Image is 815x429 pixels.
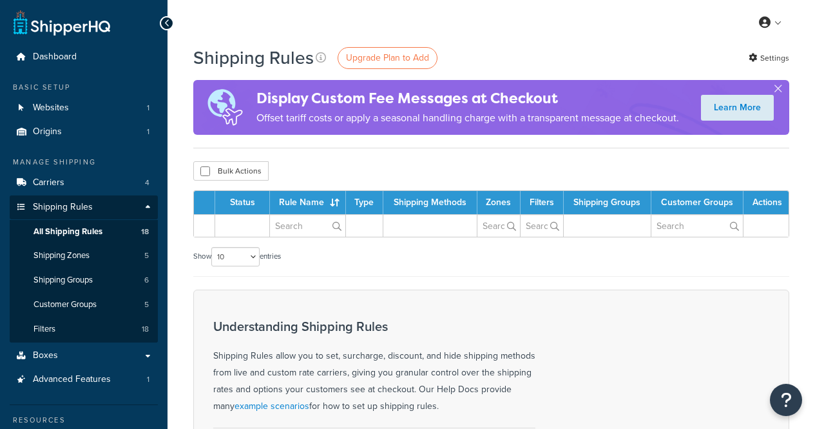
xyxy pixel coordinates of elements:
[770,384,802,416] button: Open Resource Center
[213,319,535,334] h3: Understanding Shipping Rules
[34,299,97,310] span: Customer Groups
[144,299,149,310] span: 5
[33,103,69,114] span: Websites
[270,215,345,237] input: Search
[215,191,270,214] th: Status
[142,324,149,335] span: 18
[147,374,149,385] span: 1
[33,350,58,361] span: Boxes
[10,344,158,368] a: Boxes
[10,368,158,392] a: Advanced Features 1
[10,317,158,341] a: Filters 18
[10,195,158,343] li: Shipping Rules
[10,45,158,69] a: Dashboard
[14,10,110,35] a: ShipperHQ Home
[10,368,158,392] li: Advanced Features
[10,120,158,144] a: Origins 1
[477,215,520,237] input: Search
[193,247,281,266] label: Show entries
[34,226,102,237] span: All Shipping Rules
[10,120,158,144] li: Origins
[144,250,149,261] span: 5
[651,215,743,237] input: Search
[213,319,535,415] div: Shipping Rules allow you to set, surcharge, discount, and hide shipping methods from live and cus...
[235,399,309,413] a: example scenarios
[10,171,158,195] li: Carriers
[10,293,158,317] a: Customer Groups 5
[10,415,158,426] div: Resources
[477,191,521,214] th: Zones
[270,191,346,214] th: Rule Name
[10,220,158,244] li: All Shipping Rules
[10,82,158,93] div: Basic Setup
[10,171,158,195] a: Carriers 4
[10,244,158,268] a: Shipping Zones 5
[211,247,260,266] select: Showentries
[33,374,111,385] span: Advanced Features
[651,191,743,214] th: Customer Groups
[147,103,149,114] span: 1
[383,191,477,214] th: Shipping Methods
[34,324,55,335] span: Filters
[521,191,564,214] th: Filters
[749,49,789,67] a: Settings
[33,52,77,63] span: Dashboard
[10,268,158,292] a: Shipping Groups 6
[701,95,774,121] a: Learn More
[34,275,93,286] span: Shipping Groups
[10,96,158,120] a: Websites 1
[193,80,256,135] img: duties-banner-06bc72dcb5fe05cb3f9472aba00be2ae8eb53ab6f0d8bb03d382ba314ac3c341.png
[10,244,158,268] li: Shipping Zones
[10,96,158,120] li: Websites
[10,220,158,244] a: All Shipping Rules 18
[10,317,158,341] li: Filters
[564,191,652,214] th: Shipping Groups
[141,226,149,237] span: 18
[346,191,383,214] th: Type
[10,195,158,219] a: Shipping Rules
[10,268,158,292] li: Shipping Groups
[145,177,149,188] span: 4
[33,202,93,213] span: Shipping Rules
[743,191,789,214] th: Actions
[33,126,62,137] span: Origins
[34,250,90,261] span: Shipping Zones
[10,157,158,168] div: Manage Shipping
[256,88,679,109] h4: Display Custom Fee Messages at Checkout
[521,215,563,237] input: Search
[193,45,314,70] h1: Shipping Rules
[338,47,437,69] a: Upgrade Plan to Add
[147,126,149,137] span: 1
[144,275,149,286] span: 6
[10,293,158,317] li: Customer Groups
[33,177,64,188] span: Carriers
[193,161,269,181] button: Bulk Actions
[346,51,429,65] span: Upgrade Plan to Add
[256,109,679,127] p: Offset tariff costs or apply a seasonal handling charge with a transparent message at checkout.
